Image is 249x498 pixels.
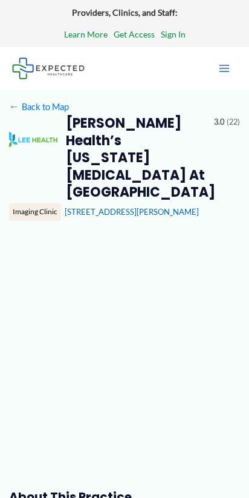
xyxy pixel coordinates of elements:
span: 3.0 [214,115,224,129]
span: ← [9,101,20,112]
a: Learn More [64,27,108,42]
h2: [PERSON_NAME] Health’s [US_STATE] [MEDICAL_DATA] at [GEOGRAPHIC_DATA] [66,115,205,201]
a: Get Access [114,27,155,42]
div: Imaging Clinic [9,203,61,220]
span: (22) [227,115,240,129]
a: ←Back to Map [9,99,69,115]
a: Sign In [161,27,186,42]
strong: Providers, Clinics, and Staff: [72,7,178,18]
button: Main menu toggle [212,56,237,81]
img: Expected Healthcare Logo - side, dark font, small [12,57,85,79]
a: [STREET_ADDRESS][PERSON_NAME] [65,207,199,217]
